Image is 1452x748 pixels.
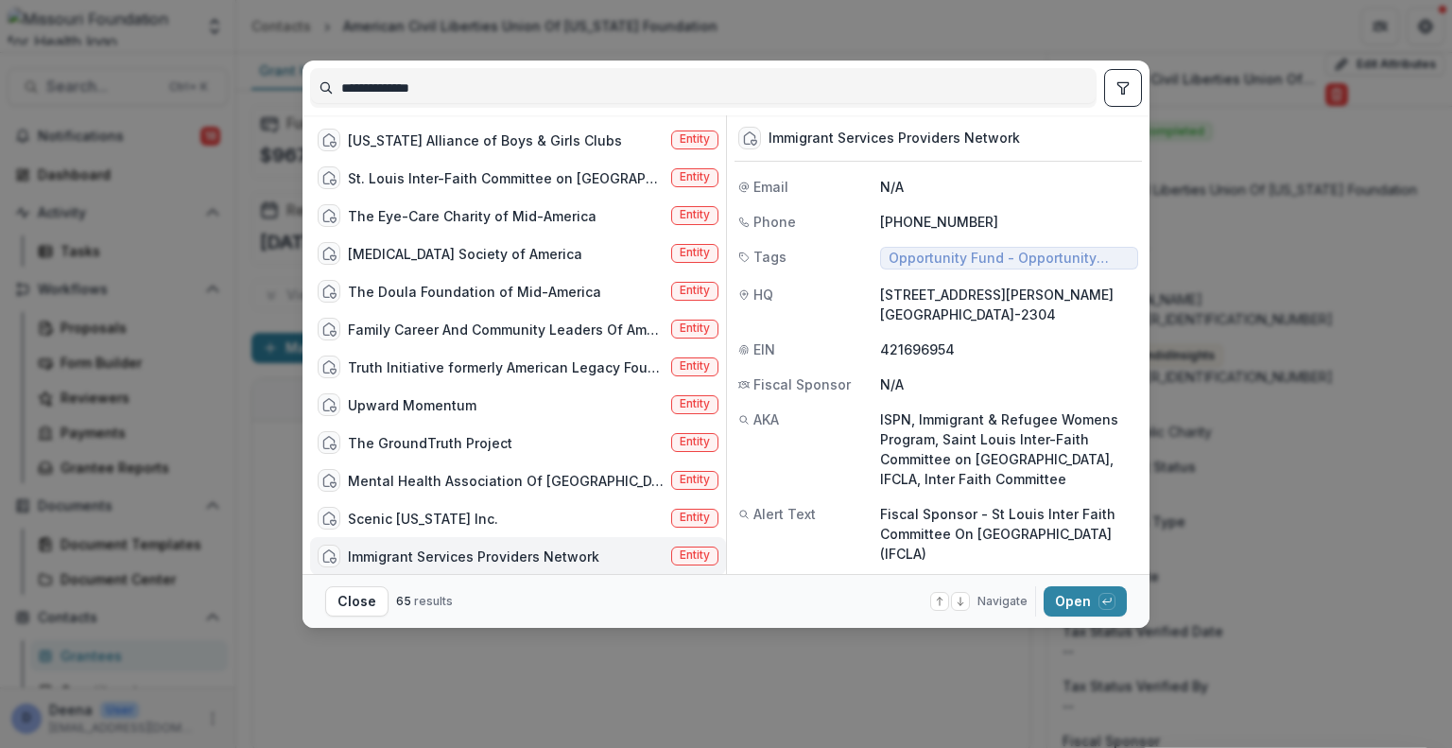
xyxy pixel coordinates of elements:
[889,251,1130,267] span: Opportunity Fund - Opportunity Fund - Grants/Contracts
[348,547,599,566] div: Immigrant Services Providers Network
[348,509,498,529] div: Scenic [US_STATE] Inc.
[680,511,710,524] span: Entity
[880,339,1138,359] p: 421696954
[680,397,710,410] span: Entity
[977,593,1028,610] span: Navigate
[753,339,775,359] span: EIN
[753,285,773,304] span: HQ
[1044,586,1127,617] button: Open
[680,284,710,297] span: Entity
[680,359,710,373] span: Entity
[880,177,1138,197] p: N/A
[680,473,710,486] span: Entity
[753,504,816,524] span: Alert Text
[680,548,710,562] span: Entity
[348,206,596,226] div: The Eye-Care Charity of Mid-America
[769,130,1020,147] div: Immigrant Services Providers Network
[1104,69,1142,107] button: toggle filters
[880,504,1138,564] p: Fiscal Sponsor - St Louis Inter Faith Committee On [GEOGRAPHIC_DATA] (IFCLA)
[753,177,788,197] span: Email
[680,208,710,221] span: Entity
[348,471,664,491] div: Mental Health Association Of [GEOGRAPHIC_DATA]
[396,594,411,608] span: 65
[753,247,786,267] span: Tags
[680,132,710,146] span: Entity
[753,409,779,429] span: AKA
[348,320,664,339] div: Family Career And Community Leaders Of America Inc
[680,435,710,448] span: Entity
[880,409,1138,489] p: ISPN, Immigrant & Refugee Womens Program, Saint Louis Inter-Faith Committee on [GEOGRAPHIC_DATA],...
[880,285,1138,324] p: [STREET_ADDRESS][PERSON_NAME] [GEOGRAPHIC_DATA]-2304
[348,168,664,188] div: St. Louis Inter-Faith Committee on [GEOGRAPHIC_DATA] (IFCLA)
[680,246,710,259] span: Entity
[414,594,453,608] span: results
[753,212,796,232] span: Phone
[348,357,664,377] div: Truth Initiative formerly American Legacy Foundation
[753,374,851,394] span: Fiscal Sponsor
[680,322,710,335] span: Entity
[880,374,1138,394] p: N/A
[348,130,622,150] div: [US_STATE] Alliance of Boys & Girls Clubs
[348,395,476,415] div: Upward Momentum
[348,244,582,264] div: [MEDICAL_DATA] Society of America
[348,433,512,453] div: The GroundTruth Project
[680,170,710,183] span: Entity
[348,282,601,302] div: The Doula Foundation of Mid-America
[880,212,1138,232] p: [PHONE_NUMBER]
[325,586,389,617] button: Close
